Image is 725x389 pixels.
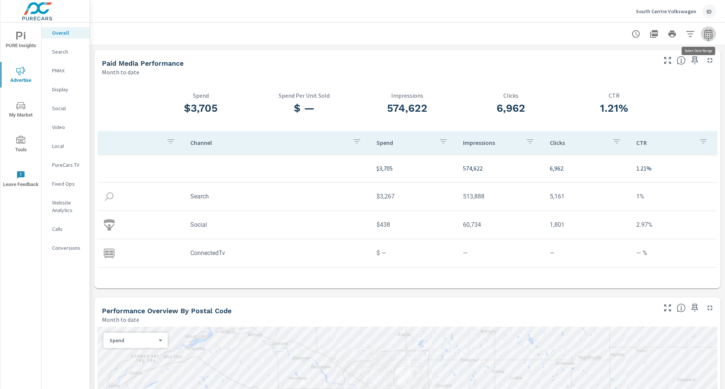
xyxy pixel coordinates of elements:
p: Spend [110,337,156,344]
p: Spend [376,139,433,146]
div: Spend [103,337,162,344]
p: $3,705 [376,164,451,173]
td: 1,801 [544,215,631,234]
p: Impressions [463,139,520,146]
p: Display [52,86,83,93]
td: 513,888 [457,187,544,206]
p: Month to date [102,68,139,77]
h3: 574,622 [356,102,459,115]
div: Fixed Ops [42,178,89,189]
span: Advertise [3,66,39,85]
p: Overall [52,29,83,37]
button: Print Report [665,26,680,42]
p: Clicks [550,139,606,146]
div: PMAX [42,65,89,76]
button: "Export Report to PDF" [646,26,662,42]
h3: $3,705 [149,102,253,115]
td: 1% [630,187,717,206]
div: Local [42,140,89,152]
p: Local [52,142,83,150]
p: Impressions [356,92,459,99]
p: Clicks [459,92,563,99]
h3: $ — [253,102,356,115]
h3: 6,962 [459,102,563,115]
img: icon-social.svg [103,219,115,231]
img: icon-search.svg [103,191,115,202]
p: Conversions [52,244,83,252]
span: Save this to your personalized report [689,302,701,314]
td: 5,161 [544,187,631,206]
td: ConnectedTv [184,243,370,263]
p: Fixed Ops [52,180,83,188]
td: Social [184,215,370,234]
p: 574,622 [463,164,538,173]
p: CTR [636,139,693,146]
td: Search [184,187,370,206]
span: PURE Insights [3,32,39,50]
p: Search [52,48,83,55]
p: Website Analytics [52,199,83,214]
p: Calls [52,225,83,233]
p: South Centre Volkswagen [636,8,696,15]
p: Spend [149,92,253,99]
span: Understand performance metrics over the selected time range. [677,56,686,65]
div: Social [42,103,89,114]
p: 1.21% [636,164,711,173]
div: Conversions [42,242,89,254]
td: — % [630,243,717,263]
p: 6,962 [550,164,625,173]
p: Month to date [102,315,139,324]
p: PureCars TV [52,161,83,169]
div: Overall [42,27,89,38]
button: Make Fullscreen [662,302,674,314]
div: PureCars TV [42,159,89,171]
p: Spend Per Unit Sold [253,92,356,99]
td: 60,734 [457,215,544,234]
td: $438 [370,215,457,234]
span: Tools [3,136,39,154]
span: Leave Feedback [3,171,39,189]
div: Search [42,46,89,57]
div: Video [42,121,89,133]
span: My Market [3,101,39,120]
td: $ — [370,243,457,263]
div: Calls [42,223,89,235]
span: Understand performance data by postal code. Individual postal codes can be selected and expanded ... [677,303,686,312]
td: $3,267 [370,187,457,206]
h5: Performance Overview By Postal Code [102,307,231,315]
p: Social [52,105,83,112]
td: — [457,243,544,263]
p: Channel [190,139,346,146]
button: Make Fullscreen [662,54,674,66]
td: 2.97% [630,215,717,234]
button: Minimize Widget [704,302,716,314]
div: Website Analytics [42,197,89,216]
h3: 1.21% [563,102,666,115]
div: ID [702,5,716,18]
p: Video [52,123,83,131]
button: Minimize Widget [704,54,716,66]
h5: Paid Media Performance [102,59,184,67]
button: Apply Filters [683,26,698,42]
img: icon-connectedtv.svg [103,248,115,259]
div: Display [42,84,89,95]
div: nav menu [0,23,41,196]
p: PMAX [52,67,83,74]
p: CTR [563,92,666,99]
td: — [544,243,631,263]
